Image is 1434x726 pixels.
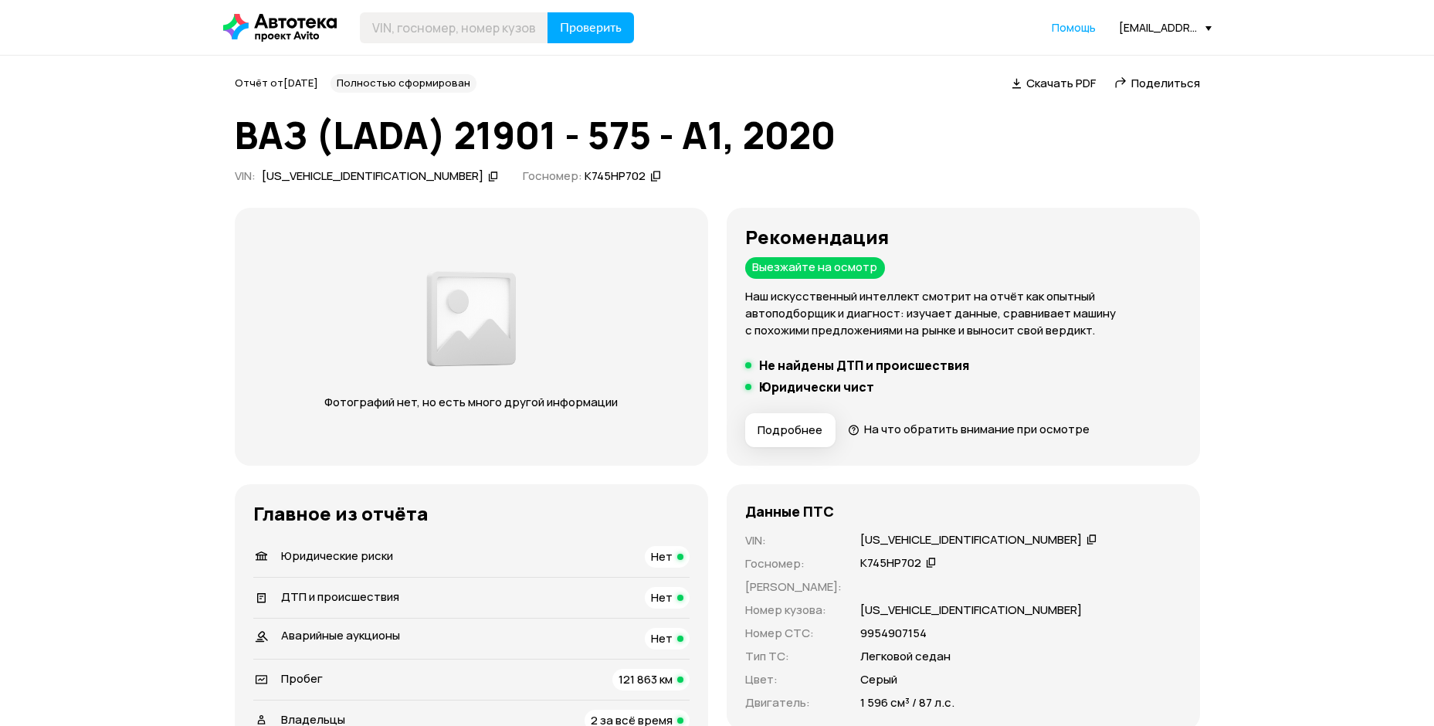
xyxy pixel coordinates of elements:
[619,671,673,687] span: 121 863 км
[860,625,927,642] p: 9954907154
[1012,75,1096,91] a: Скачать PDF
[848,421,1090,437] a: На что обратить внимание при осмотре
[547,12,634,43] button: Проверить
[860,694,954,711] p: 1 596 см³ / 87 л.с.
[1052,20,1096,36] a: Помощь
[281,670,323,687] span: Пробег
[860,532,1082,548] div: [US_VEHICLE_IDENTIFICATION_NUMBER]
[864,421,1090,437] span: На что обратить внимание при осмотре
[1131,75,1200,91] span: Поделиться
[651,589,673,606] span: Нет
[759,379,874,395] h5: Юридически чист
[235,168,256,184] span: VIN :
[745,413,836,447] button: Подробнее
[1052,20,1096,35] span: Помощь
[745,694,842,711] p: Двигатель :
[281,589,399,605] span: ДТП и происшествия
[860,555,921,572] div: К745НР702
[745,532,842,549] p: VIN :
[262,168,483,185] div: [US_VEHICLE_IDENTIFICATION_NUMBER]
[422,263,520,375] img: 2a3f492e8892fc00.png
[651,630,673,646] span: Нет
[745,555,842,572] p: Госномер :
[585,168,646,185] div: К745НР702
[745,648,842,665] p: Тип ТС :
[860,648,951,665] p: Легковой седан
[860,671,897,688] p: Серый
[1026,75,1096,91] span: Скачать PDF
[235,114,1200,156] h1: ВАЗ (LADA) 21901 - 575 - A1, 2020
[745,625,842,642] p: Номер СТС :
[745,257,885,279] div: Выезжайте на осмотр
[759,358,969,373] h5: Не найдены ДТП и происшествия
[281,627,400,643] span: Аварийные аукционы
[758,422,822,438] span: Подробнее
[651,548,673,565] span: Нет
[331,74,476,93] div: Полностью сформирован
[745,226,1181,248] h3: Рекомендация
[1119,20,1212,35] div: [EMAIL_ADDRESS][DOMAIN_NAME]
[281,548,393,564] span: Юридические риски
[745,503,834,520] h4: Данные ПТС
[360,12,548,43] input: VIN, госномер, номер кузова
[310,394,633,411] p: Фотографий нет, но есть много другой информации
[1114,75,1200,91] a: Поделиться
[523,168,582,184] span: Госномер:
[860,602,1082,619] p: [US_VEHICLE_IDENTIFICATION_NUMBER]
[253,503,690,524] h3: Главное из отчёта
[560,22,622,34] span: Проверить
[745,602,842,619] p: Номер кузова :
[745,578,842,595] p: [PERSON_NAME] :
[745,671,842,688] p: Цвет :
[235,76,318,90] span: Отчёт от [DATE]
[745,288,1181,339] p: Наш искусственный интеллект смотрит на отчёт как опытный автоподборщик и диагност: изучает данные...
